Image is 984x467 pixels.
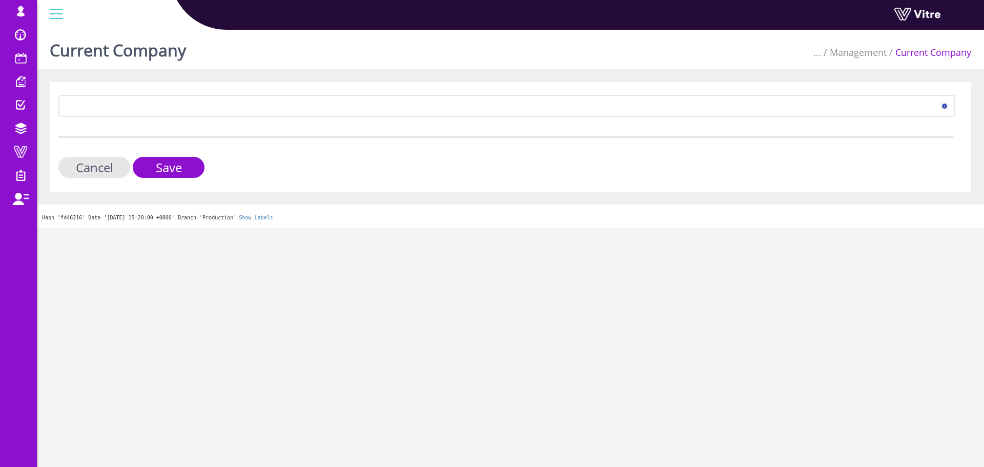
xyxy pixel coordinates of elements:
a: Show Labels [239,215,273,220]
input: Cancel [58,157,130,178]
span: select [935,96,954,115]
li: Current Company [887,46,971,59]
input: Save [133,157,204,178]
h1: Current Company [50,26,186,69]
li: Management [821,46,887,59]
span: Hash 'fd46216' Date '[DATE] 15:20:00 +0000' Branch 'Production' [42,215,236,220]
span: ... [813,46,821,58]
